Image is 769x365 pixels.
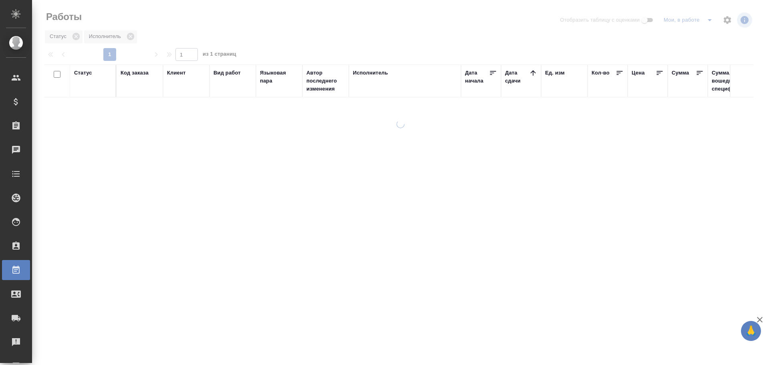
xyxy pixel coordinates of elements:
div: Языковая пара [260,69,298,85]
div: Дата начала [465,69,489,85]
div: Вид работ [213,69,241,77]
span: 🙏 [744,323,758,339]
div: Цена [632,69,645,77]
div: Ед. изм [545,69,565,77]
div: Клиент [167,69,185,77]
div: Статус [74,69,92,77]
div: Код заказа [121,69,149,77]
div: Кол-во [592,69,610,77]
div: Дата сдачи [505,69,529,85]
div: Сумма [672,69,689,77]
div: Сумма, вошедшая в спецификацию [712,69,752,93]
div: Автор последнего изменения [306,69,345,93]
div: Исполнитель [353,69,388,77]
button: 🙏 [741,321,761,341]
